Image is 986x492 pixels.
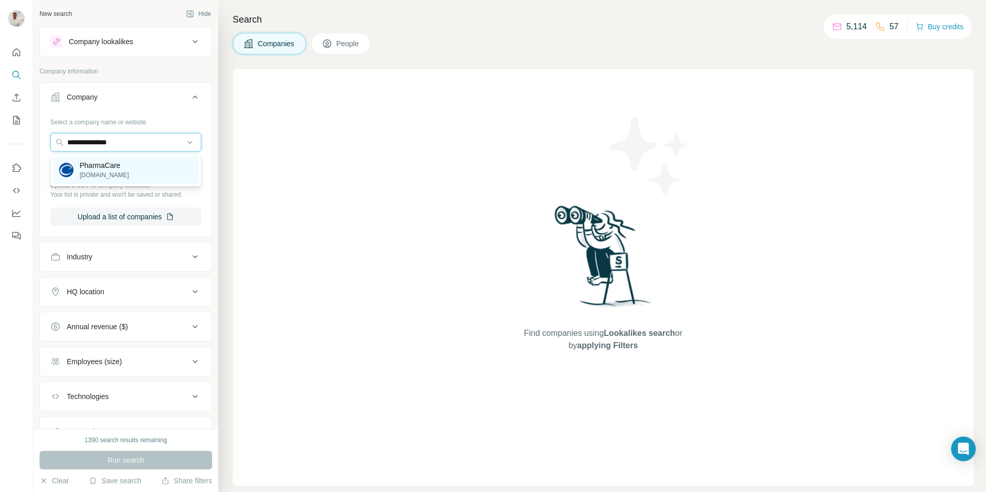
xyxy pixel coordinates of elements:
[67,356,122,367] div: Employees (size)
[916,20,963,34] button: Buy credits
[889,21,899,33] p: 57
[233,12,974,27] h4: Search
[40,29,212,54] button: Company lookalikes
[40,476,69,486] button: Clear
[40,314,212,339] button: Annual revenue ($)
[8,66,25,84] button: Search
[59,163,73,177] img: PharmaCare
[336,39,360,49] span: People
[603,110,696,202] img: Surfe Illustration - Stars
[50,190,201,199] p: Your list is private and won't be saved or shared.
[40,279,212,304] button: HQ location
[8,10,25,27] img: Avatar
[8,204,25,222] button: Dashboard
[67,321,128,332] div: Annual revenue ($)
[50,207,201,226] button: Upload a list of companies
[80,171,129,180] p: [DOMAIN_NAME]
[8,43,25,62] button: Quick start
[40,67,212,76] p: Company information
[67,252,92,262] div: Industry
[40,244,212,269] button: Industry
[846,21,867,33] p: 5,114
[67,391,109,402] div: Technologies
[40,384,212,409] button: Technologies
[67,92,98,102] div: Company
[550,203,657,317] img: Surfe Illustration - Woman searching with binoculars
[50,113,201,127] div: Select a company name or website
[179,6,218,22] button: Hide
[8,111,25,129] button: My lists
[951,437,976,461] div: Open Intercom Messenger
[8,159,25,177] button: Use Surfe on LinkedIn
[69,36,133,47] div: Company lookalikes
[577,341,638,350] span: applying Filters
[40,9,72,18] div: New search
[8,181,25,200] button: Use Surfe API
[67,287,104,297] div: HQ location
[258,39,295,49] span: Companies
[80,160,129,171] p: PharmaCare
[67,426,98,437] div: Keywords
[8,88,25,107] button: Enrich CSV
[40,85,212,113] button: Company
[521,327,685,352] span: Find companies using or by
[85,436,167,445] div: 1390 search results remaining
[40,349,212,374] button: Employees (size)
[40,419,212,444] button: Keywords
[89,476,141,486] button: Save search
[161,476,212,486] button: Share filters
[8,226,25,245] button: Feedback
[604,329,675,337] span: Lookalikes search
